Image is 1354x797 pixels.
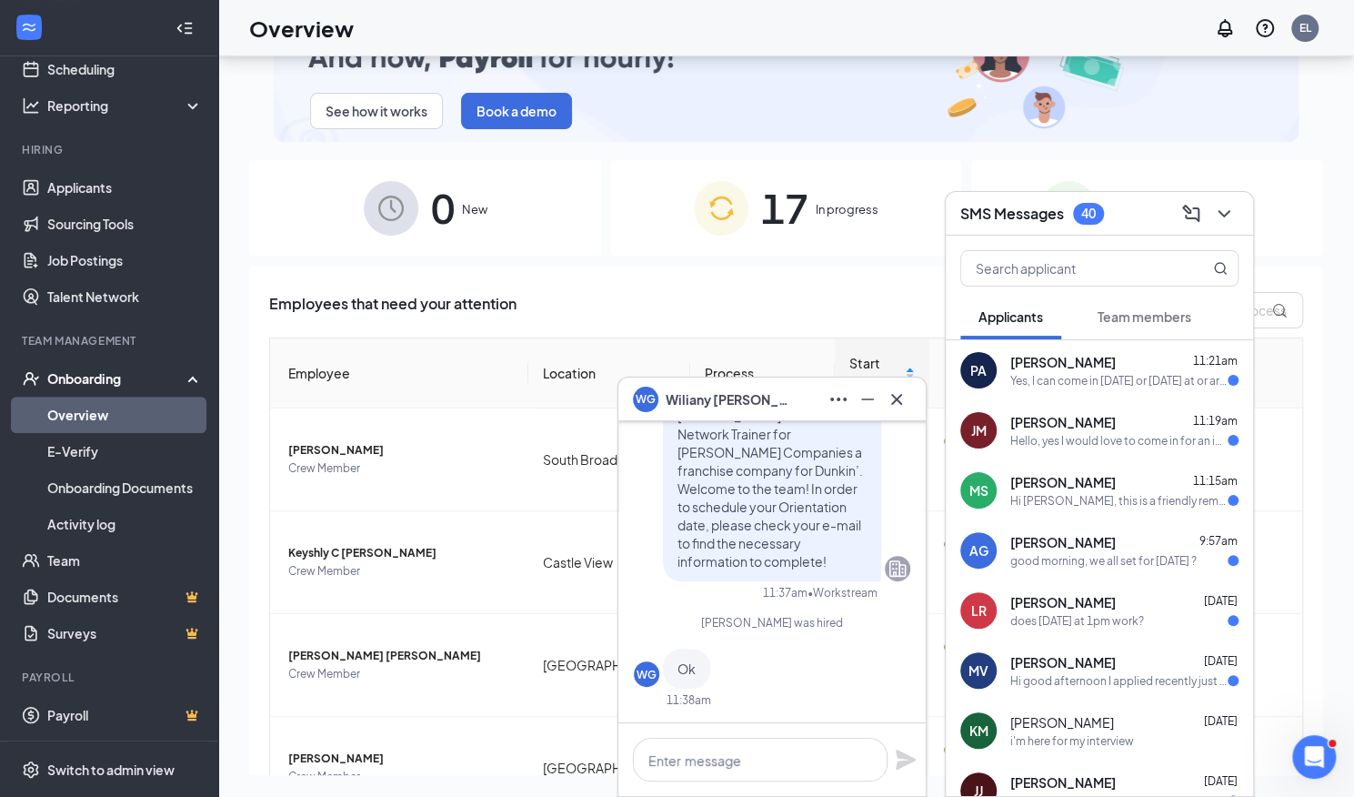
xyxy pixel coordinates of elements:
th: Process [690,338,835,409]
svg: Plane [895,749,917,771]
div: LR [971,601,987,620]
span: [PERSON_NAME] [288,441,514,459]
div: 40 [1081,206,1096,221]
div: JM [971,421,987,439]
a: DocumentsCrown [47,579,203,615]
a: E-Verify [47,433,203,469]
iframe: Intercom live chat [1292,735,1336,779]
a: Overview [47,397,203,433]
div: Team Management [22,333,199,348]
span: [DATE] [1204,714,1238,728]
span: 0 [431,177,455,239]
span: Employees that need your attention [269,292,517,328]
div: MS [969,481,988,499]
button: See how it works [310,93,443,129]
span: Crew Member [288,459,514,478]
button: Ellipses [824,385,853,414]
span: In progress [816,200,878,218]
span: [DATE] [1204,594,1238,608]
svg: ComposeMessage [1180,203,1202,225]
div: Yes, I can come in [DATE] or [DATE] at or around 11:00-12:00 this week [1010,373,1228,388]
span: 11:19am [1193,414,1238,428]
span: Start Date [849,353,901,393]
div: Switch to admin view [47,761,175,779]
a: SurveysCrown [47,615,203,651]
span: [DATE] [1204,654,1238,668]
div: i'm here for my interview [1010,733,1134,749]
svg: Company [887,558,908,580]
span: [PERSON_NAME] [1010,533,1116,551]
span: [PERSON_NAME] [1010,473,1116,491]
svg: MagnifyingGlass [1213,261,1228,276]
button: Minimize [853,385,882,414]
span: • Workstream [807,585,878,600]
div: KM [969,721,988,740]
th: Status [929,338,1044,409]
svg: Collapse [176,19,194,37]
div: does [DATE] at 1pm work? [1010,613,1144,629]
button: ChevronDown [1209,199,1239,228]
div: WG [637,667,657,682]
span: Wiliany [PERSON_NAME] [666,389,793,409]
a: Sourcing Tools [47,206,203,242]
button: ComposeMessage [1177,199,1206,228]
span: 17 [761,177,808,239]
span: [PERSON_NAME] [1010,713,1114,731]
th: Location [528,338,690,409]
svg: Analysis [22,96,40,115]
svg: WorkstreamLogo [20,18,38,36]
span: [PERSON_NAME] [1010,593,1116,611]
div: MV [968,661,988,680]
div: PA [970,361,987,379]
div: Payroll [22,670,199,685]
span: Ok [677,661,696,677]
span: Crew Member [288,665,514,683]
th: Employee [270,338,528,409]
a: Talent Network [47,278,203,315]
a: PayrollCrown [47,697,203,733]
div: Reporting [47,96,204,115]
div: 11:38am [667,692,711,708]
a: Onboarding Documents [47,469,203,506]
span: 849 [1108,177,1179,239]
svg: Cross [886,388,908,410]
div: Hi [PERSON_NAME], this is a friendly reminder. Your meeting with [PERSON_NAME]' for Crew Member a... [1010,493,1228,509]
div: Onboarding [47,369,187,388]
span: New [462,200,487,218]
span: [PERSON_NAME] [1010,353,1116,371]
div: good morning, we all set for [DATE] ? [1010,553,1197,569]
button: Book a demo [461,93,572,129]
span: [PERSON_NAME] [1010,773,1116,792]
svg: Minimize [857,388,878,410]
span: [PERSON_NAME] [288,750,514,768]
button: Cross [882,385,911,414]
h1: Overview [249,13,354,44]
div: 11:37am [763,585,807,600]
svg: QuestionInfo [1254,17,1276,39]
td: Castle View [528,511,690,614]
span: [PERSON_NAME] [1010,653,1116,671]
a: Activity log [47,506,203,542]
svg: Ellipses [827,388,849,410]
span: [DATE] [1204,774,1238,788]
svg: Settings [22,761,40,779]
span: [PERSON_NAME] [1010,413,1116,431]
a: Applicants [47,169,203,206]
td: [GEOGRAPHIC_DATA] [528,614,690,717]
div: Hiring [22,142,199,157]
svg: ChevronDown [1213,203,1235,225]
span: Crew Member [288,562,514,580]
input: Search applicant [961,251,1177,286]
span: Keyshly C [PERSON_NAME] [288,544,514,562]
span: 11:21am [1193,354,1238,368]
span: Applicants [978,308,1043,325]
span: 9:57am [1199,534,1238,548]
svg: UserCheck [22,369,40,388]
div: EL [1299,20,1311,35]
div: [PERSON_NAME] was hired [634,615,910,631]
h3: SMS Messages [960,204,1064,224]
a: Team [47,542,203,579]
svg: Notifications [1214,17,1236,39]
span: Hi applicant_first_name‌‌‌‌, Hello! My name is [PERSON_NAME] and I am the Network Trainer for [PE... [677,371,863,570]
